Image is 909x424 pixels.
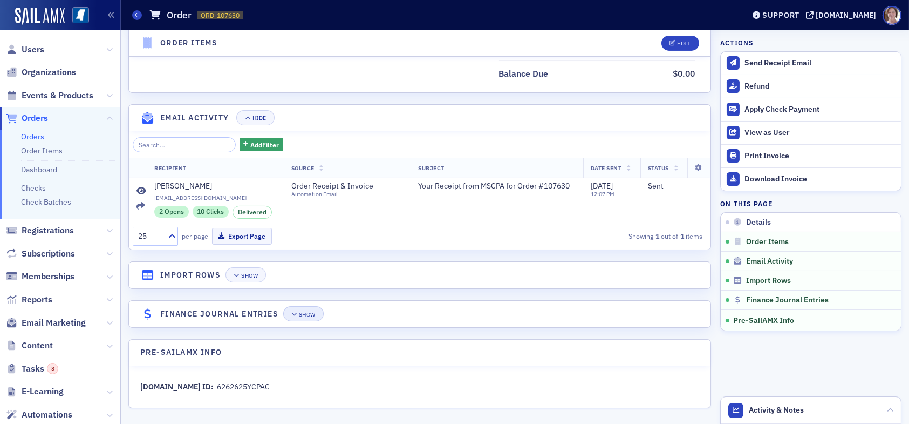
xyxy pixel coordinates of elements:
span: Organizations [22,66,76,78]
div: 10 Clicks [193,206,229,218]
a: Automations [6,409,72,421]
div: 2 Opens [154,206,189,218]
button: Refund [721,75,901,98]
span: Email Marketing [22,317,86,329]
h4: Order Items [160,38,217,49]
span: Tasks [22,363,58,375]
span: Order Receipt & Invoice [291,181,389,191]
span: Date Sent [591,164,622,172]
div: Showing out of items [520,231,702,241]
span: Balance Due [499,68,552,80]
div: Apply Check Payment [744,105,896,115]
a: Orders [6,112,48,124]
a: Checks [21,183,46,193]
span: Content [22,340,53,352]
h4: Pre-SailAMX Info [140,347,222,358]
strong: 1 [678,231,686,241]
div: Delivered [233,206,272,219]
span: Pre-SailAMX Info [733,315,794,325]
h4: Import Rows [160,270,221,281]
h4: On this page [720,199,901,208]
a: Events & Products [6,90,93,102]
div: Support [762,10,799,20]
span: Automations [22,409,72,421]
span: Users [22,44,44,56]
div: 6262625YCPAC [217,381,270,393]
span: Import Rows [746,276,791,286]
a: Download Invoice [721,167,901,191]
a: Print Invoice [721,144,901,167]
button: View as User [721,121,901,144]
div: [DOMAIN_NAME] [816,10,876,20]
a: E-Learning [6,386,64,398]
div: Edit [677,41,691,46]
button: Apply Check Payment [721,98,901,121]
span: [EMAIL_ADDRESS][DOMAIN_NAME] [154,194,276,201]
button: Hide [236,110,274,125]
h4: Finance Journal Entries [160,308,278,320]
span: E-Learning [22,386,64,398]
span: Source [291,164,315,172]
span: Subscriptions [22,248,75,260]
button: [DOMAIN_NAME] [806,11,880,19]
span: Subject [418,164,445,172]
span: Profile [883,6,901,25]
span: Order Items [746,237,789,247]
div: View as User [744,128,896,138]
h4: Email Activity [160,112,229,124]
div: Download Invoice [744,174,896,184]
img: SailAMX [15,8,65,25]
div: Balance Due [499,68,549,80]
button: Send Receipt Email [721,52,901,75]
a: Subscriptions [6,248,75,260]
span: Add Filter [250,140,279,150]
span: Orders [22,112,48,124]
button: Edit [661,36,699,51]
span: [DATE] [591,181,613,191]
a: [PERSON_NAME] [154,181,276,191]
div: Show [299,312,316,318]
span: Recipient [154,164,187,172]
a: Orders [21,132,44,142]
div: [PERSON_NAME] [154,181,212,191]
span: Activity & Notes [749,405,804,416]
h4: Actions [720,38,754,48]
div: Automation Email [291,191,389,198]
time: 12:07 PM [591,190,614,198]
a: View Homepage [65,7,89,25]
strong: 1 [653,231,661,241]
button: AddFilter [240,138,284,151]
label: per page [182,231,208,241]
span: $0.00 [673,68,695,79]
img: SailAMX [72,7,89,24]
div: [DOMAIN_NAME] ID: [140,381,213,393]
span: Events & Products [22,90,93,102]
span: Your Receipt from MSCPA for Order #107630 [418,181,570,191]
a: Email Marketing [6,317,86,329]
a: Content [6,340,53,352]
span: Email Activity [746,257,793,266]
button: Export Page [212,228,272,245]
a: Organizations [6,66,76,78]
div: Send Receipt Email [744,58,896,68]
span: Registrations [22,225,74,237]
a: Reports [6,294,52,306]
button: Show [225,267,266,282]
button: Show [283,306,324,321]
a: Memberships [6,271,74,282]
div: 3 [47,363,58,374]
a: Dashboard [21,165,57,174]
span: ORD-107630 [201,11,240,20]
h1: Order [167,9,192,22]
span: Finance Journal Entries [746,295,829,305]
div: Show [241,273,258,279]
span: Memberships [22,271,74,282]
div: Print Invoice [744,151,896,161]
a: Order Items [21,146,63,156]
span: Reports [22,294,52,306]
div: 25 [138,231,162,242]
div: Sent [648,181,703,191]
a: Check Batches [21,197,71,207]
a: Tasks3 [6,363,58,375]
